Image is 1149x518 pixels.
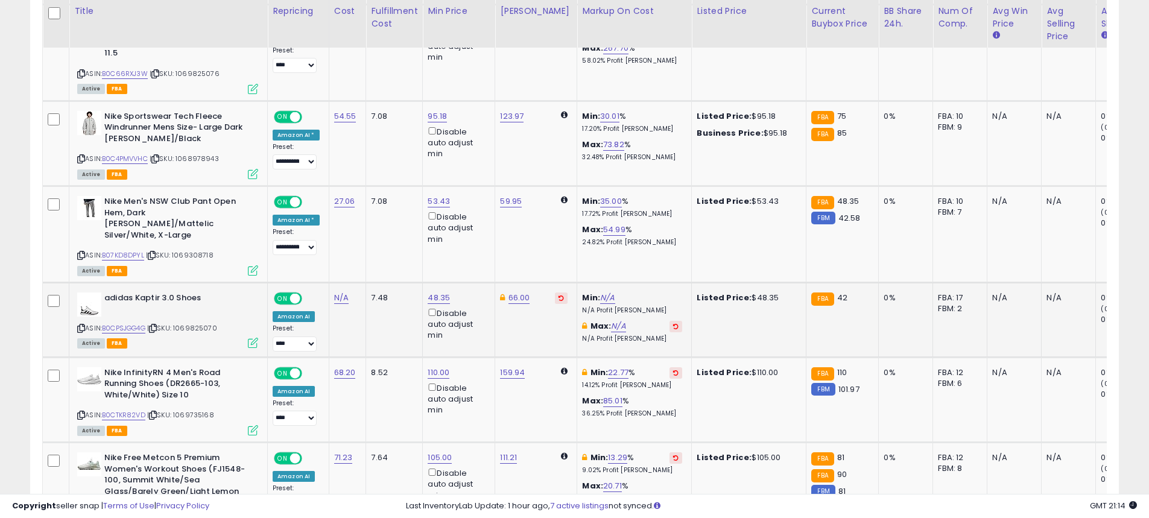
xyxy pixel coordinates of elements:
span: | SKU: 1069735168 [147,410,214,420]
a: 111.21 [500,452,517,464]
a: 59.95 [500,195,522,207]
a: B0CPSJGG4G [102,323,145,333]
a: N/A [611,320,625,332]
span: OFF [300,453,320,464]
b: Nike Sportswear Tech Fleece Windrunner Mens Size- Large Dark [PERSON_NAME]/Black [104,111,251,148]
b: Max: [590,320,612,332]
div: Fulfillment Cost [371,5,417,30]
small: FBA [811,111,834,124]
div: Avg Win Price [992,5,1036,30]
div: Amazon AI * [273,215,320,226]
div: Disable auto adjust min [428,381,486,416]
div: N/A [1046,111,1086,122]
a: 68.20 [334,367,356,379]
div: N/A [992,196,1032,207]
div: N/A [992,367,1032,378]
span: OFF [300,293,320,303]
a: 54.55 [334,110,356,122]
span: 81 [837,452,844,463]
div: Last InventoryLab Update: 1 hour ago, not synced. [406,501,1137,512]
b: Max: [582,224,603,235]
p: 24.82% Profit [PERSON_NAME] [582,238,682,247]
a: 30.01 [600,110,619,122]
div: Amazon AI [273,311,315,322]
div: Avg Selling Price [1046,5,1090,43]
a: 7 active listings [550,500,609,511]
small: FBA [811,128,834,141]
div: $110.00 [697,367,797,378]
p: 14.12% Profit [PERSON_NAME] [582,381,682,390]
span: FBA [107,266,127,276]
b: Min: [590,367,609,378]
b: Listed Price: [697,452,752,463]
div: % [582,224,682,247]
span: | SKU: 1068978943 [150,154,219,163]
small: (0%) [1101,304,1118,314]
b: Nike Free Metcon 5 Premium Women's Workout Shoes (FJ1548-100, Summit White/Sea Glass/Barely Green... [104,452,251,511]
div: N/A [1046,196,1086,207]
div: FBA: 17 [938,292,978,303]
div: FBM: 6 [938,378,978,389]
b: Min: [582,292,600,303]
div: N/A [992,111,1032,122]
span: FBA [107,84,127,94]
div: 7.08 [371,196,413,207]
div: Amazon AI [273,471,315,482]
div: $95.18 [697,111,797,122]
div: ASIN: [77,367,258,434]
b: Listed Price: [697,195,752,207]
img: 31cVYYcpjxL._SL40_.jpg [77,452,101,476]
div: 8.52 [371,367,413,378]
span: FBA [107,338,127,349]
a: 267.70 [603,42,628,54]
div: 0% [884,292,923,303]
p: N/A Profit [PERSON_NAME] [582,306,682,315]
span: 90 [837,469,847,480]
a: 95.18 [428,110,447,122]
a: B0C66RXJ3W [102,69,148,79]
div: 7.48 [371,292,413,303]
b: Business Price: [697,127,763,139]
b: adidas Kaptir 3.0 Shoes [104,292,251,307]
small: Avg BB Share. [1101,30,1108,41]
span: | SKU: 1069308718 [146,250,214,260]
span: OFF [300,368,320,378]
div: N/A [1046,292,1086,303]
span: ON [275,293,290,303]
div: N/A [992,292,1032,303]
p: 9.02% Profit [PERSON_NAME] [582,466,682,475]
div: FBA: 10 [938,111,978,122]
small: FBA [811,469,834,482]
div: 7.08 [371,111,413,122]
small: FBM [811,212,835,224]
a: 110.00 [428,367,449,379]
p: 17.72% Profit [PERSON_NAME] [582,210,682,218]
span: | SKU: 1069825070 [147,323,217,333]
span: OFF [300,197,320,207]
div: seller snap | | [12,501,209,512]
div: % [582,139,682,162]
small: (0%) [1101,464,1118,473]
p: 32.48% Profit [PERSON_NAME] [582,153,682,162]
a: B0C4PMVVHC [102,154,148,164]
a: B07KD8DPYL [102,250,144,261]
small: FBA [811,367,834,381]
div: Cost [334,5,361,17]
div: N/A [1046,367,1086,378]
a: 159.94 [500,367,525,379]
small: (0%) [1101,207,1118,217]
a: Terms of Use [103,500,154,511]
a: 53.43 [428,195,450,207]
div: FBA: 10 [938,196,978,207]
div: ASIN: [77,111,258,178]
p: 36.25% Profit [PERSON_NAME] [582,409,682,418]
div: Markup on Cost [582,5,686,17]
a: B0CTKR82VD [102,410,145,420]
a: 71.23 [334,452,353,464]
a: 48.35 [428,292,450,304]
div: Amazon AI [273,386,315,397]
small: FBA [811,196,834,209]
div: N/A [992,452,1032,463]
span: 2025-08-14 21:14 GMT [1090,500,1137,511]
span: FBA [107,426,127,436]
